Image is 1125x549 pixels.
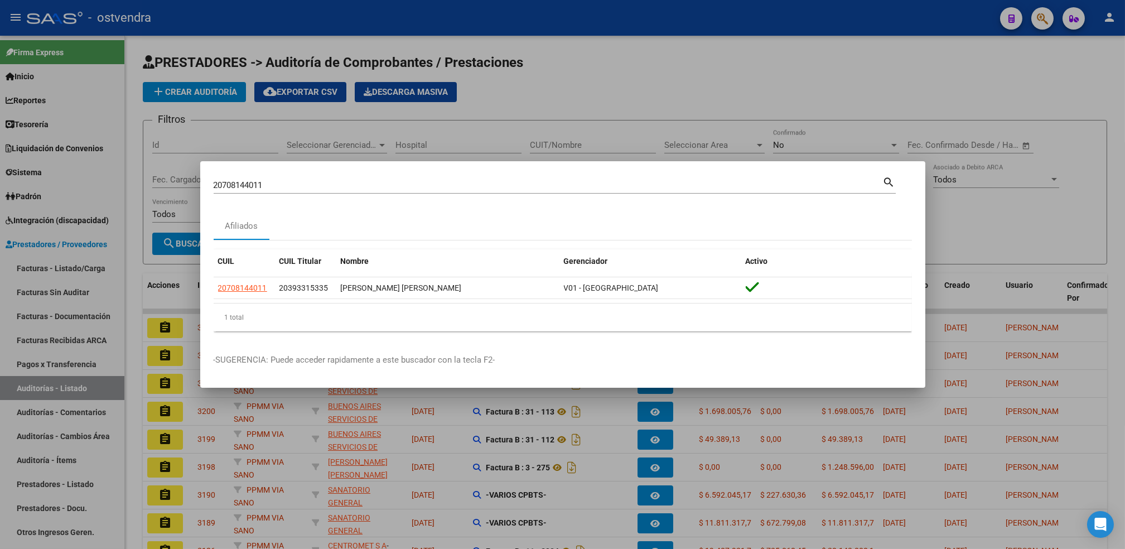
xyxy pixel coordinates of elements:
[214,354,912,367] p: -SUGERENCIA: Puede acceder rapidamente a este buscador con la tecla F2-
[341,257,369,266] span: Nombre
[218,283,267,292] span: 20708144011
[214,304,912,331] div: 1 total
[275,249,336,273] datatable-header-cell: CUIL Titular
[564,283,659,292] span: V01 - [GEOGRAPHIC_DATA]
[214,249,275,273] datatable-header-cell: CUIL
[559,249,741,273] datatable-header-cell: Gerenciador
[225,220,258,233] div: Afiliados
[883,175,896,188] mat-icon: search
[336,249,559,273] datatable-header-cell: Nombre
[341,282,555,295] div: [PERSON_NAME] [PERSON_NAME]
[218,257,235,266] span: CUIL
[741,249,912,273] datatable-header-cell: Activo
[564,257,608,266] span: Gerenciador
[1087,511,1114,538] div: Open Intercom Messenger
[746,257,768,266] span: Activo
[279,283,329,292] span: 20393315335
[279,257,322,266] span: CUIL Titular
